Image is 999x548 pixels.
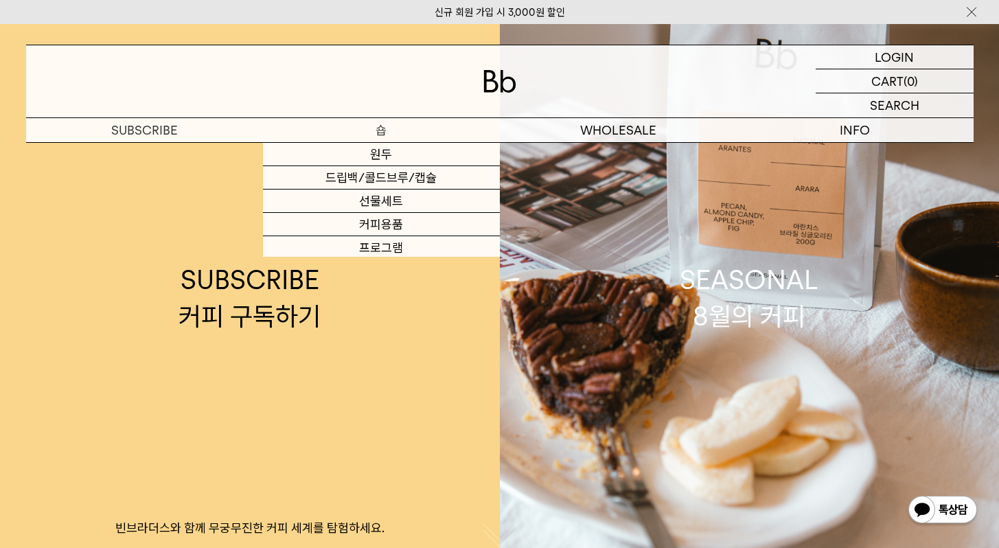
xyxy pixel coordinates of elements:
a: 숍 [263,118,500,142]
a: 커피용품 [263,213,500,236]
div: SEASONAL 8월의 커피 [680,262,818,334]
a: LOGIN [816,45,974,69]
img: 로고 [483,70,516,93]
div: SUBSCRIBE 커피 구독하기 [179,262,321,334]
a: 신규 회원 가입 시 3,000원 할인 [435,6,565,19]
p: LOGIN [875,45,914,69]
p: (0) [904,69,918,93]
a: 선물세트 [263,190,500,213]
a: 원두 [263,143,500,166]
p: SEARCH [870,93,919,117]
a: 드립백/콜드브루/캡슐 [263,166,500,190]
a: CART (0) [816,69,974,93]
img: 카카오톡 채널 1:1 채팅 버튼 [907,494,978,527]
p: CART [871,69,904,93]
a: 프로그램 [263,236,500,260]
p: WHOLESALE [500,118,737,142]
a: SUBSCRIBE [26,118,263,142]
p: INFO [737,118,974,142]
